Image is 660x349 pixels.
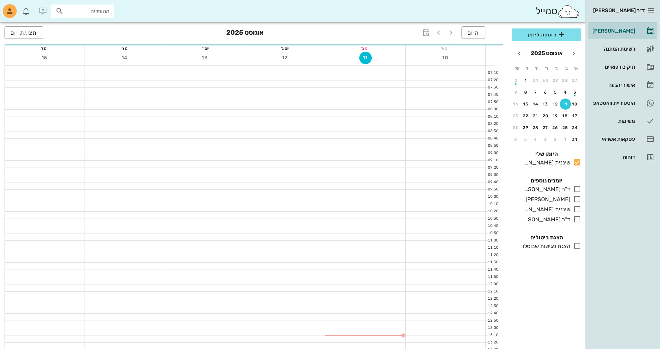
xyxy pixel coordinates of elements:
[510,102,521,107] div: 16
[513,47,526,60] button: חודש הבא
[226,26,264,40] h3: אוגוסט 2025
[486,158,500,163] div: 09:10
[520,137,531,142] div: 5
[486,252,500,258] div: 11:20
[510,113,521,118] div: 23
[560,75,571,86] button: 28
[486,150,500,156] div: 09:00
[486,216,500,222] div: 10:30
[461,26,485,39] button: היום
[550,87,561,98] button: 5
[486,208,500,214] div: 10:20
[570,102,581,107] div: 10
[510,87,521,98] button: 9
[486,128,500,134] div: 08:30
[542,62,551,74] th: ד׳
[540,75,551,86] button: 30
[520,75,531,86] button: 1
[530,99,541,110] button: 14
[521,159,570,167] div: שיננית [PERSON_NAME]
[520,102,531,107] div: 15
[521,215,570,224] div: ד"ר [PERSON_NAME]
[560,134,571,145] button: 1
[588,77,657,93] a: אישורי הגעה
[570,90,581,95] div: 3
[570,78,581,83] div: 27
[520,90,531,95] div: 8
[593,7,645,14] span: ד״ר [PERSON_NAME]
[510,125,521,130] div: 30
[486,70,500,76] div: 07:10
[520,110,531,121] button: 22
[588,59,657,75] a: תיקים רפואיים
[467,29,479,36] span: היום
[512,62,521,74] th: ש׳
[550,78,561,83] div: 29
[530,87,541,98] button: 7
[279,52,291,64] button: 12
[560,110,571,121] button: 18
[570,110,581,121] button: 17
[528,46,565,60] button: אוגוסט 2025
[520,113,531,118] div: 22
[530,134,541,145] button: 4
[550,102,561,107] div: 12
[570,122,581,133] button: 24
[550,110,561,121] button: 19
[560,113,571,118] div: 18
[486,340,500,346] div: 13:20
[540,102,551,107] div: 13
[540,78,551,83] div: 30
[486,143,500,149] div: 08:50
[360,55,371,61] span: 11
[530,122,541,133] button: 28
[550,113,561,118] div: 19
[557,5,580,18] img: SmileCloud logo
[512,233,581,242] h4: הצגת ביטולים
[119,52,131,64] button: 14
[550,137,561,142] div: 2
[486,165,500,171] div: 09:20
[530,113,541,118] div: 21
[486,318,500,324] div: 12:50
[512,177,581,185] h4: יומנים נוספים
[486,281,500,287] div: 12:00
[570,134,581,145] button: 31
[439,55,452,61] span: 10
[359,52,372,64] button: 11
[540,137,551,142] div: 3
[486,194,500,200] div: 10:00
[523,195,570,204] div: [PERSON_NAME]
[560,122,571,133] button: 25
[560,87,571,98] button: 4
[486,179,500,185] div: 09:40
[486,121,500,127] div: 08:20
[119,55,131,61] span: 14
[588,131,657,147] a: עסקאות אשראי
[5,26,43,39] button: תצוגת יום
[570,87,581,98] button: 3
[486,303,500,309] div: 12:30
[510,78,521,83] div: 2
[591,100,635,106] div: היסטוריית וואטסאפ
[550,75,561,86] button: 29
[532,62,541,74] th: ה׳
[165,45,245,52] div: יום ד׳
[522,62,531,74] th: ו׳
[540,122,551,133] button: 27
[10,29,37,36] span: תצוגת יום
[38,52,51,64] button: 15
[560,102,571,107] div: 11
[540,99,551,110] button: 13
[588,95,657,111] a: היסטוריית וואטסאפ
[521,205,570,214] div: שיננית [PERSON_NAME]
[510,137,521,142] div: 6
[530,110,541,121] button: 21
[540,87,551,98] button: 6
[20,6,25,10] span: תג
[510,110,521,121] button: 23
[540,125,551,130] div: 27
[199,52,211,64] button: 13
[560,78,571,83] div: 28
[535,4,580,19] div: סמייל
